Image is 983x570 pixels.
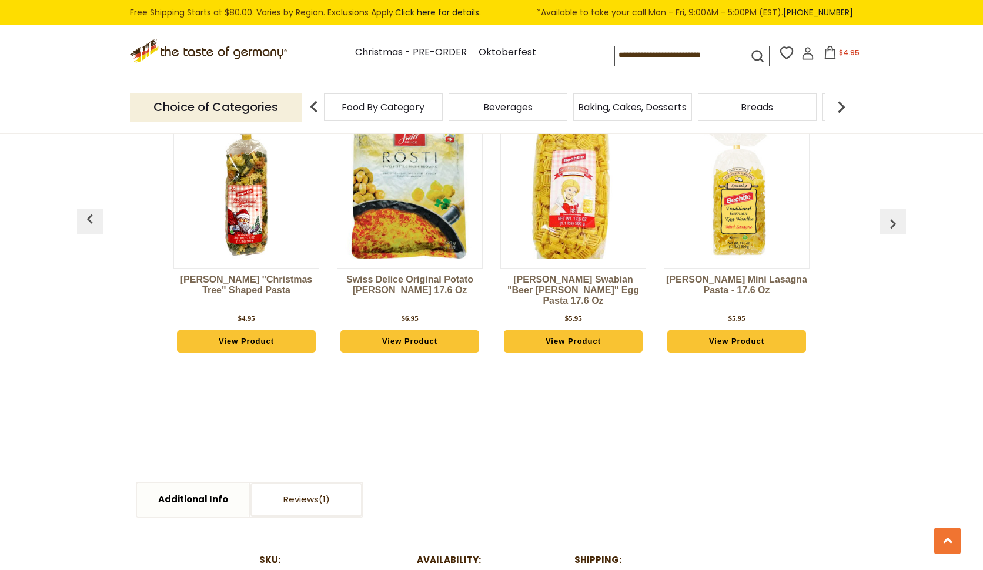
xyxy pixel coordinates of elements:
[501,114,646,259] img: Bechtle Swabian
[130,93,302,122] p: Choice of Categories
[177,330,316,353] a: View Product
[340,330,479,353] a: View Product
[830,95,853,119] img: next arrow
[342,103,424,112] a: Food By Category
[564,313,581,324] div: $5.95
[137,483,249,517] a: Additional Info
[401,313,418,324] div: $6.95
[302,95,326,119] img: previous arrow
[839,48,860,58] span: $4.95
[537,6,853,19] span: *Available to take your call Mon - Fri, 9:00AM - 5:00PM (EST).
[817,46,867,63] button: $4.95
[174,114,319,259] img: Bechtle Riesa
[741,103,773,112] a: Breads
[395,6,481,18] a: Click here for details.
[130,6,853,19] div: Free Shipping Starts at $80.00. Varies by Region. Exclusions Apply.
[664,274,810,310] a: [PERSON_NAME] Mini Lasagna Pasta - 17.6 oz
[238,313,255,324] div: $4.95
[728,313,745,324] div: $5.95
[479,45,536,61] a: Oktoberfest
[81,210,99,229] img: previous arrow
[884,214,902,233] img: previous arrow
[504,330,643,353] a: View Product
[173,274,319,310] a: [PERSON_NAME] "Christmas Tree" Shaped Pasta
[578,103,687,112] a: Baking, Cakes, Desserts
[337,274,483,310] a: Swiss Delice Original Potato [PERSON_NAME] 17.6 oz
[259,553,409,568] dt: SKU:
[783,6,853,18] a: [PHONE_NUMBER]
[483,103,533,112] a: Beverages
[355,45,467,61] a: Christmas - PRE-ORDER
[417,553,566,568] dt: Availability:
[574,553,724,568] dt: Shipping:
[667,330,806,353] a: View Product
[337,114,482,259] img: Swiss Delice Original Potato Roesti 17.6 oz
[250,483,362,517] a: Reviews
[500,274,646,310] a: [PERSON_NAME] Swabian "Beer [PERSON_NAME]" Egg Pasta 17.6 oz
[664,114,809,259] img: Bechtle Mini Lasagna Pasta - 17.6 oz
